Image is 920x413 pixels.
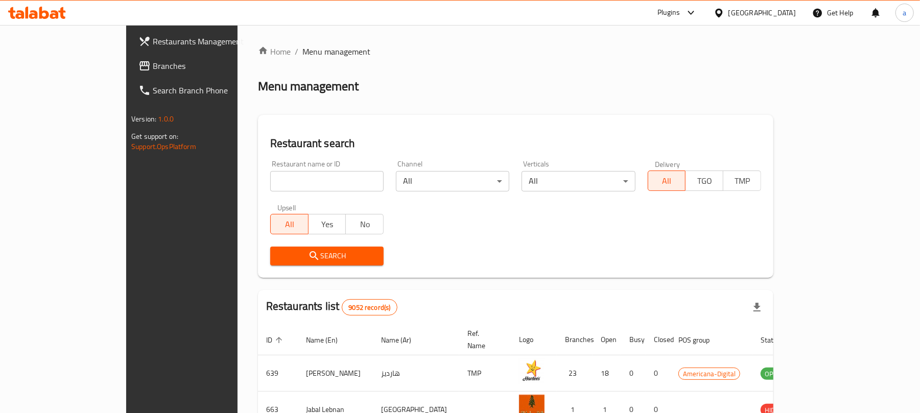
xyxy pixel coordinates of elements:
span: Search [278,250,375,262]
td: 0 [621,355,646,392]
div: Export file [745,295,769,320]
th: Closed [646,324,670,355]
button: TMP [723,171,761,191]
button: TGO [685,171,723,191]
h2: Restaurant search [270,136,761,151]
label: Delivery [655,160,680,167]
label: Upsell [277,204,296,211]
span: Name (Ar) [381,334,424,346]
a: Support.OpsPlatform [131,140,196,153]
a: Branches [130,54,280,78]
th: Busy [621,324,646,355]
span: TGO [690,174,719,188]
span: No [350,217,380,232]
button: Search [270,247,384,265]
th: Logo [511,324,557,355]
div: All [396,171,509,191]
div: [GEOGRAPHIC_DATA] [728,7,796,18]
input: Search for restaurant name or ID.. [270,171,384,191]
span: Version: [131,112,156,126]
button: All [270,214,309,234]
span: Menu management [302,45,370,58]
span: Search Branch Phone [153,84,272,96]
td: 23 [557,355,593,392]
th: Open [593,324,621,355]
h2: Menu management [258,78,359,94]
td: [PERSON_NAME] [298,355,373,392]
span: OPEN [761,368,786,380]
span: Branches [153,60,272,72]
div: All [522,171,635,191]
span: 9052 record(s) [342,303,396,312]
span: TMP [727,174,757,188]
span: ID [266,334,286,346]
a: Restaurants Management [130,29,280,54]
h2: Restaurants list [266,299,397,315]
span: 1.0.0 [158,112,174,126]
th: Branches [557,324,593,355]
td: 18 [593,355,621,392]
span: Yes [313,217,342,232]
span: Name (En) [306,334,351,346]
td: TMP [459,355,511,392]
span: a [903,7,906,18]
td: 0 [646,355,670,392]
nav: breadcrumb [258,45,773,58]
div: Plugins [657,7,680,19]
span: Status [761,334,794,346]
td: هارديز [373,355,459,392]
button: No [345,214,384,234]
span: Restaurants Management [153,35,272,47]
button: Yes [308,214,346,234]
span: POS group [678,334,723,346]
span: All [275,217,304,232]
span: Americana-Digital [679,368,740,380]
span: All [652,174,682,188]
img: Hardee's [519,358,545,384]
div: Total records count [342,299,397,315]
a: Search Branch Phone [130,78,280,103]
li: / [295,45,298,58]
span: Ref. Name [467,327,499,352]
span: Get support on: [131,130,178,143]
button: All [648,171,686,191]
